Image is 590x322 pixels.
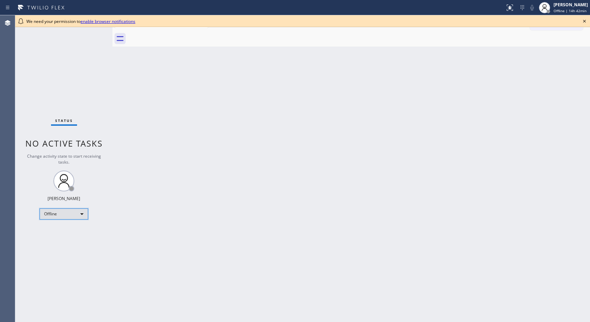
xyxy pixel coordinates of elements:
[81,18,135,24] a: enable browser notifications
[554,2,588,8] div: [PERSON_NAME]
[40,208,88,220] div: Offline
[25,138,103,149] span: No active tasks
[527,3,537,13] button: Mute
[48,196,80,201] div: [PERSON_NAME]
[554,8,587,13] span: Offline | 14h 42min
[55,118,73,123] span: Status
[27,153,101,165] span: Change activity state to start receiving tasks.
[26,18,135,24] span: We need your permission to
